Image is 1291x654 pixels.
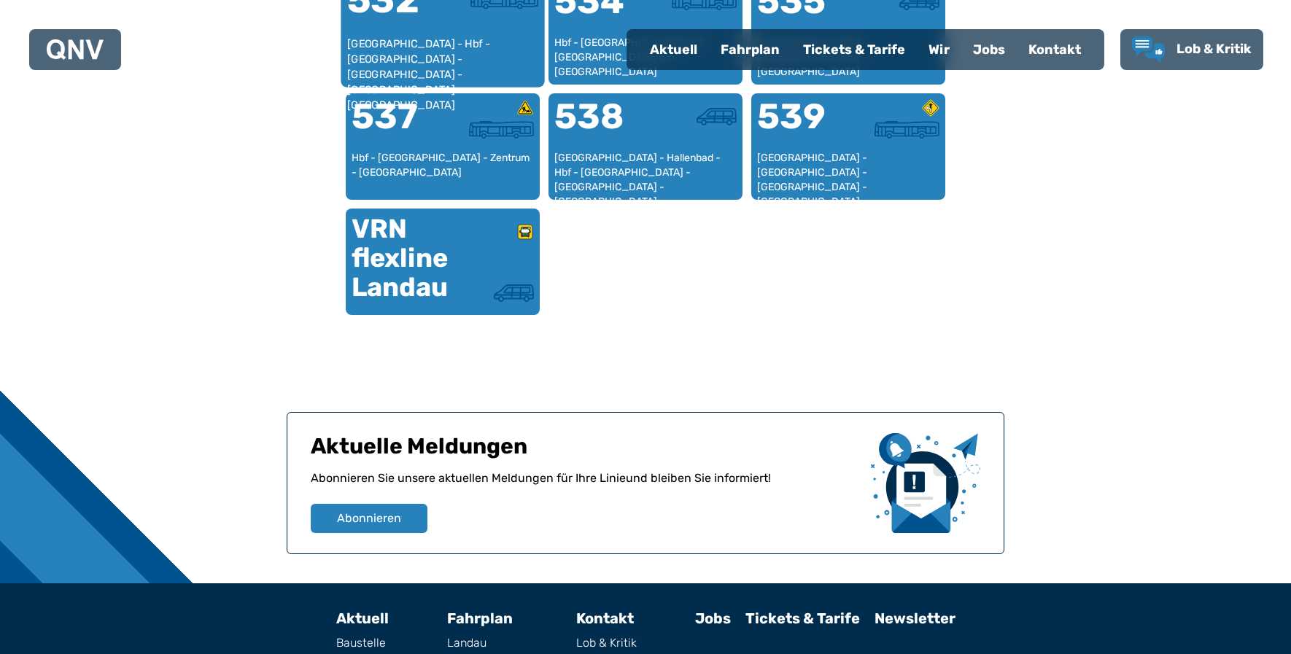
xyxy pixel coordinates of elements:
span: Abonnieren [337,510,401,527]
a: QNV Logo [47,35,104,64]
p: Abonnieren Sie unsere aktuellen Meldungen für Ihre Linie und bleiben Sie informiert! [311,470,859,504]
a: Aktuell [336,610,389,627]
a: Kontakt [576,610,634,627]
a: Fahrplan [447,610,513,627]
a: Landau [447,637,562,649]
img: Stadtbus [875,121,939,139]
img: newsletter [871,433,980,533]
div: [GEOGRAPHIC_DATA] - [GEOGRAPHIC_DATA] - [GEOGRAPHIC_DATA] - [GEOGRAPHIC_DATA] - [GEOGRAPHIC_DATA]... [757,151,939,194]
div: [GEOGRAPHIC_DATA] - Hbf - [GEOGRAPHIC_DATA] - [GEOGRAPHIC_DATA] - [GEOGRAPHIC_DATA] - [GEOGRAPHIC... [347,36,539,81]
a: Kontakt [1017,31,1093,69]
div: 539 [757,99,848,152]
div: Hbf - [GEOGRAPHIC_DATA] EKZ - [GEOGRAPHIC_DATA] am [GEOGRAPHIC_DATA] [554,36,737,79]
div: VRN flexline Landau [352,214,443,302]
a: Baustelle [336,637,433,649]
div: 537 [352,99,443,152]
a: Aktuell [638,31,709,69]
img: Kleinbus [697,108,737,125]
a: Newsletter [875,610,955,627]
img: Stadtbus [469,121,534,139]
div: [GEOGRAPHIC_DATA] - Hallenbad - Hbf - [GEOGRAPHIC_DATA] - [GEOGRAPHIC_DATA] - [GEOGRAPHIC_DATA] [554,151,737,194]
a: Jobs [961,31,1017,69]
a: Lob & Kritik [1132,36,1252,63]
h1: Aktuelle Meldungen [311,433,859,470]
div: 538 [554,99,645,152]
span: Lob & Kritik [1176,41,1252,57]
img: QNV Logo [47,39,104,60]
button: Abonnieren [311,504,427,533]
a: Tickets & Tarife [791,31,917,69]
div: Hbf - [GEOGRAPHIC_DATA] - Zentrum - [GEOGRAPHIC_DATA] [352,151,534,194]
div: [GEOGRAPHIC_DATA] - [GEOGRAPHIC_DATA] - [GEOGRAPHIC_DATA] [757,36,939,79]
a: Fahrplan [709,31,791,69]
a: Tickets & Tarife [745,610,860,627]
a: Wir [917,31,961,69]
a: Jobs [695,610,731,627]
a: Lob & Kritik [576,637,681,649]
img: Kleinbus [494,284,534,302]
